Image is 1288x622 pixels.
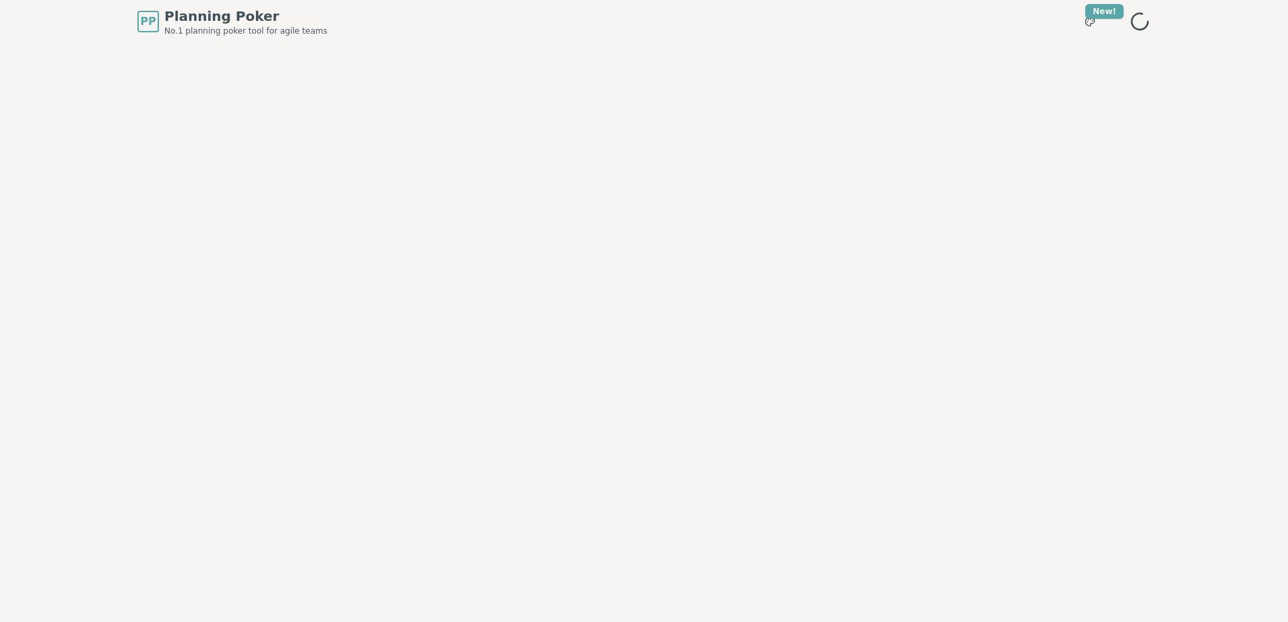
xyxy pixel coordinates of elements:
div: New! [1085,4,1124,19]
button: New! [1078,9,1102,34]
span: PP [140,13,156,30]
span: Planning Poker [164,7,327,26]
span: No.1 planning poker tool for agile teams [164,26,327,36]
a: PPPlanning PokerNo.1 planning poker tool for agile teams [137,7,327,36]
